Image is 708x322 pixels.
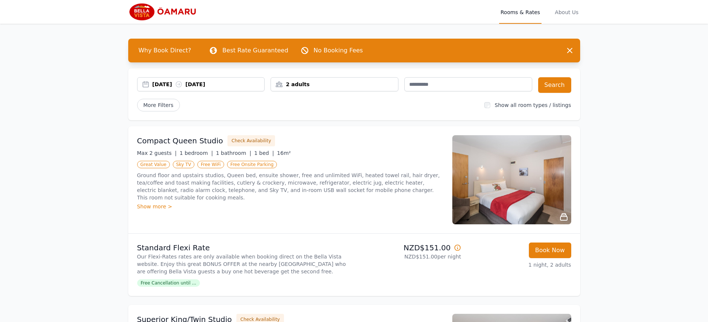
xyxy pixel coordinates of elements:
span: Max 2 guests | [137,150,177,156]
img: Bella Vista Oamaru [128,3,200,21]
span: Why Book Direct? [133,43,197,58]
label: Show all room types / listings [495,102,571,108]
button: Book Now [529,243,571,258]
span: More Filters [137,99,180,111]
p: Best Rate Guaranteed [222,46,288,55]
p: NZD$151.00 per night [357,253,461,260]
div: Show more > [137,203,443,210]
span: Sky TV [173,161,195,168]
p: NZD$151.00 [357,243,461,253]
div: 2 adults [271,81,398,88]
span: Free Onsite Parking [227,161,277,168]
button: Check Availability [227,135,275,146]
span: Free WiFi [197,161,224,168]
span: Great Value [137,161,170,168]
div: [DATE] [DATE] [152,81,265,88]
span: 1 bed | [254,150,274,156]
p: No Booking Fees [314,46,363,55]
span: 1 bathroom | [216,150,251,156]
span: 1 bedroom | [180,150,213,156]
h3: Compact Queen Studio [137,136,223,146]
p: Standard Flexi Rate [137,243,351,253]
p: 1 night, 2 adults [467,261,571,269]
span: Free Cancellation until ... [137,279,200,287]
p: Ground floor and upstairs studios, Queen bed, ensuite shower, free and unlimited WiFi, heated tow... [137,172,443,201]
p: Our Flexi-Rates rates are only available when booking direct on the Bella Vista website. Enjoy th... [137,253,351,275]
button: Search [538,77,571,93]
span: 16m² [277,150,291,156]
